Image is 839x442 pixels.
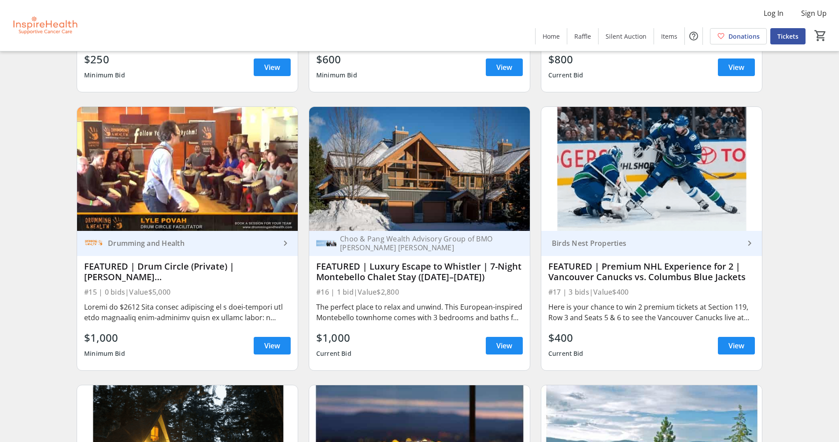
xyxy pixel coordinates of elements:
[548,346,584,362] div: Current Bid
[728,32,760,41] span: Donations
[84,233,104,253] img: Drumming and Health
[254,337,291,354] a: View
[794,6,834,20] button: Sign Up
[316,261,523,282] div: FEATURED | Luxury Escape to Whistler | 7-Night Montebello Chalet Stay ([DATE]–[DATE])
[77,231,298,256] a: Drumming and HealthDrumming and Health
[599,28,654,44] a: Silent Auction
[548,67,584,83] div: Current Bid
[548,302,755,323] div: Here is your chance to win 2 premium tickets at Section 119, Row 3 and Seats 5 & 6 to see the Van...
[316,67,357,83] div: Minimum Bid
[606,32,647,41] span: Silent Auction
[710,28,767,44] a: Donations
[757,6,791,20] button: Log In
[84,330,125,346] div: $1,000
[316,51,357,67] div: $600
[316,233,336,253] img: Choo & Pang Wealth Advisory Group of BMO Nesbitt Burns
[84,346,125,362] div: Minimum Bid
[486,337,523,354] a: View
[264,62,280,73] span: View
[309,107,530,231] img: FEATURED | Luxury Escape to Whistler | 7-Night Montebello Chalet Stay (Nov 14–20, 2025)
[316,286,523,298] div: #16 | 1 bid | Value $2,800
[548,239,744,248] div: Birds Nest Properties
[336,234,512,252] div: Choo & Pang Wealth Advisory Group of BMO [PERSON_NAME] [PERSON_NAME]
[548,51,584,67] div: $800
[104,239,280,248] div: Drumming and Health
[541,107,762,231] img: FEATURED | Premium NHL Experience for 2 | Vancouver Canucks vs. Columbus Blue Jackets
[84,51,125,67] div: $250
[548,286,755,298] div: #17 | 3 bids | Value $400
[764,8,784,18] span: Log In
[496,62,512,73] span: View
[728,62,744,73] span: View
[654,28,684,44] a: Items
[770,28,806,44] a: Tickets
[801,8,827,18] span: Sign Up
[718,337,755,354] a: View
[496,340,512,351] span: View
[661,32,677,41] span: Items
[548,261,755,282] div: FEATURED | Premium NHL Experience for 2 | Vancouver Canucks vs. Columbus Blue Jackets
[84,67,125,83] div: Minimum Bid
[548,330,584,346] div: $400
[316,330,351,346] div: $1,000
[777,32,798,41] span: Tickets
[84,286,291,298] div: #15 | 0 bids | Value $5,000
[84,261,291,282] div: FEATURED | Drum Circle (Private) | [PERSON_NAME] ([GEOGRAPHIC_DATA]/[GEOGRAPHIC_DATA])
[264,340,280,351] span: View
[728,340,744,351] span: View
[254,58,291,76] a: View
[316,302,523,323] div: The perfect place to relax and unwind. This European-inspired Montebello townhome comes with 3 be...
[77,107,298,231] img: FEATURED | Drum Circle (Private) | Lyle Povah (Vancouver/Lower Mainland)
[574,32,591,41] span: Raffle
[316,346,351,362] div: Current Bid
[84,302,291,323] div: Loremi do $2612 Sita consec adipiscing el s doei-tempori utl etdo magnaaliq enim-adminimv quisn e...
[813,28,828,44] button: Cart
[280,238,291,248] mat-icon: keyboard_arrow_right
[5,4,84,47] img: InspireHealth Supportive Cancer Care's Logo
[536,28,567,44] a: Home
[541,231,762,256] a: Birds Nest Properties
[543,32,560,41] span: Home
[744,238,755,248] mat-icon: keyboard_arrow_right
[685,27,702,45] button: Help
[486,58,523,76] a: View
[567,28,598,44] a: Raffle
[718,58,755,76] a: View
